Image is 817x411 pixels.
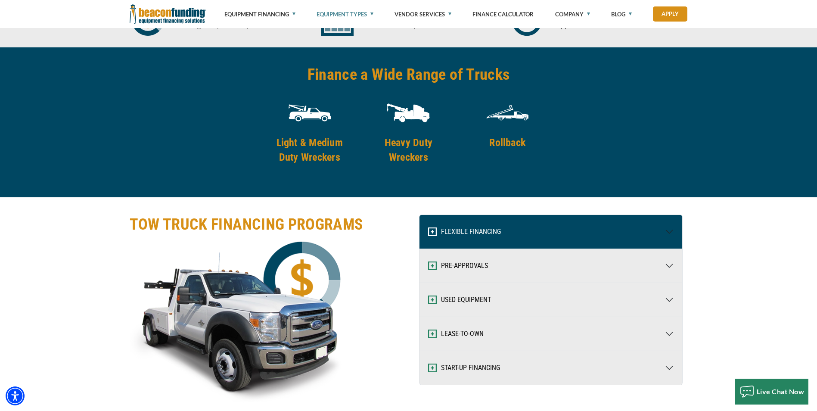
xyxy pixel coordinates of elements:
[419,317,682,351] button: LEASE-TO-OWN
[757,387,805,395] span: Live Chat Now
[463,135,551,150] h4: Rollback
[428,262,437,270] img: Expand and Collapse Icon
[419,283,682,317] button: USED EQUIPMENT
[428,296,437,304] img: Expand and Collapse Icon
[735,379,809,405] button: Live Chat Now
[653,6,687,22] a: Apply
[428,227,437,236] img: Expand and Collapse Icon
[419,249,682,283] button: PRE-APPROVALS
[365,135,453,165] h4: Heavy Duty Wreckers
[419,351,682,385] button: START-UP FINANCING
[428,330,437,338] img: Expand and Collapse Icon
[6,386,25,405] div: Accessibility Menu
[308,65,510,84] h2: Finance a Wide Range of Trucks
[428,364,437,372] img: Expand and Collapse Icon
[266,135,354,165] h4: Light & Medium Duty Wreckers
[130,215,404,234] h2: TOW TRUCK FINANCING PROGRAMS
[419,215,682,249] button: FLEXIBLE FINANCING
